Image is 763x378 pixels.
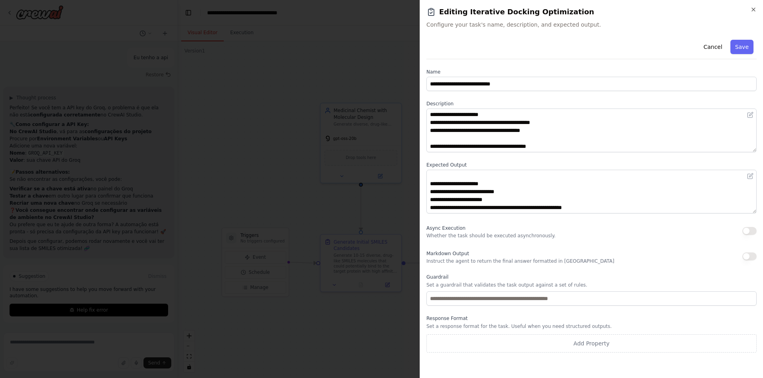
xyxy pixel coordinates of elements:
[426,101,757,107] label: Description
[746,110,755,120] button: Open in editor
[699,40,727,54] button: Cancel
[426,251,469,256] span: Markdown Output
[426,162,757,168] label: Expected Output
[426,258,614,264] p: Instruct the agent to return the final answer formatted in [GEOGRAPHIC_DATA]
[426,233,556,239] p: Whether the task should be executed asynchronously.
[426,69,757,75] label: Name
[426,315,757,322] label: Response Format
[746,171,755,181] button: Open in editor
[426,334,757,353] button: Add Property
[426,282,757,288] p: Set a guardrail that validates the task output against a set of rules.
[426,21,757,29] span: Configure your task's name, description, and expected output.
[426,323,757,330] p: Set a response format for the task. Useful when you need structured outputs.
[730,40,753,54] button: Save
[426,225,465,231] span: Async Execution
[426,6,757,17] h2: Editing Iterative Docking Optimization
[426,274,757,280] label: Guardrail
